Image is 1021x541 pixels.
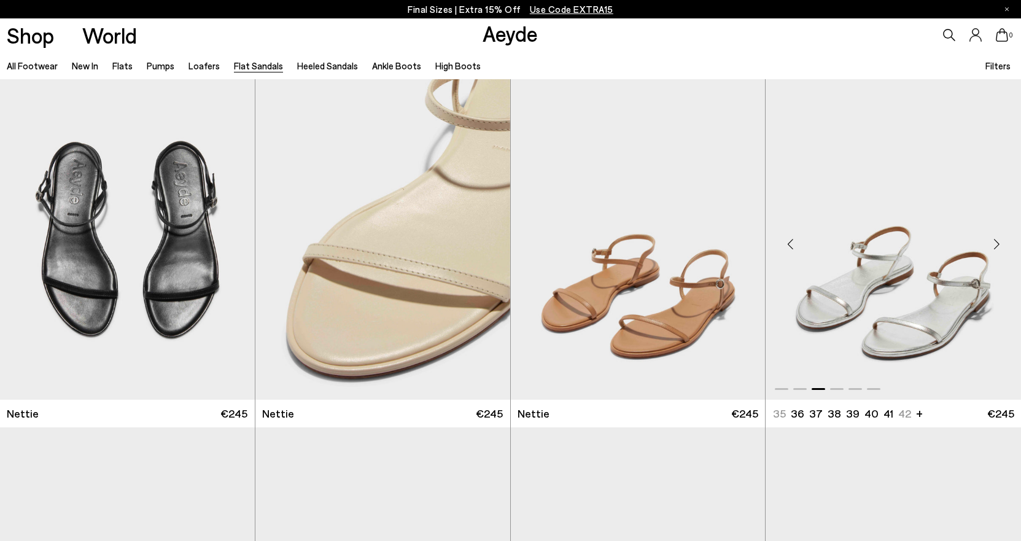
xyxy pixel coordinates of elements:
a: Aeyde [483,20,538,46]
img: Nettie Leather Sandals [255,79,510,399]
div: Next slide [978,226,1015,263]
a: Flat Sandals [234,60,283,71]
a: Next slide Previous slide [766,79,1021,399]
a: Ankle Boots [372,60,421,71]
img: Nettie Leather Sandals [766,79,1021,399]
a: Flats [112,60,133,71]
a: Next slide Previous slide [511,79,766,399]
ul: variant [773,406,907,421]
div: Previous slide [772,226,809,263]
span: 0 [1008,32,1014,39]
img: Nettie Leather Sandals [511,79,766,399]
a: 35 36 37 38 39 40 41 42 + €245 [766,400,1021,427]
a: Nettie €245 [255,400,510,427]
span: €245 [987,406,1014,421]
div: 3 / 6 [766,79,1021,399]
span: €245 [731,406,758,421]
span: Nettie [518,406,549,421]
li: 39 [846,406,860,421]
li: 41 [883,406,893,421]
p: Final Sizes | Extra 15% Off [408,2,613,17]
a: World [82,25,137,46]
span: €245 [476,406,503,421]
a: Heeled Sandals [297,60,358,71]
li: + [916,405,923,421]
span: Navigate to /collections/ss25-final-sizes [530,4,613,15]
a: Shop [7,25,54,46]
div: 3 / 6 [511,79,766,399]
li: 38 [828,406,841,421]
span: Filters [985,60,1011,71]
span: Nettie [7,406,39,421]
a: High Boots [435,60,481,71]
a: Loafers [188,60,220,71]
span: Nettie [262,406,294,421]
li: 40 [864,406,879,421]
li: 36 [791,406,804,421]
a: All Footwear [7,60,58,71]
a: 0 [996,28,1008,42]
a: New In [72,60,98,71]
a: Nettie €245 [511,400,766,427]
li: 37 [809,406,823,421]
div: 4 / 6 [255,79,510,399]
a: Pumps [147,60,174,71]
span: €245 [220,406,247,421]
a: Next slide Previous slide [255,79,510,399]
